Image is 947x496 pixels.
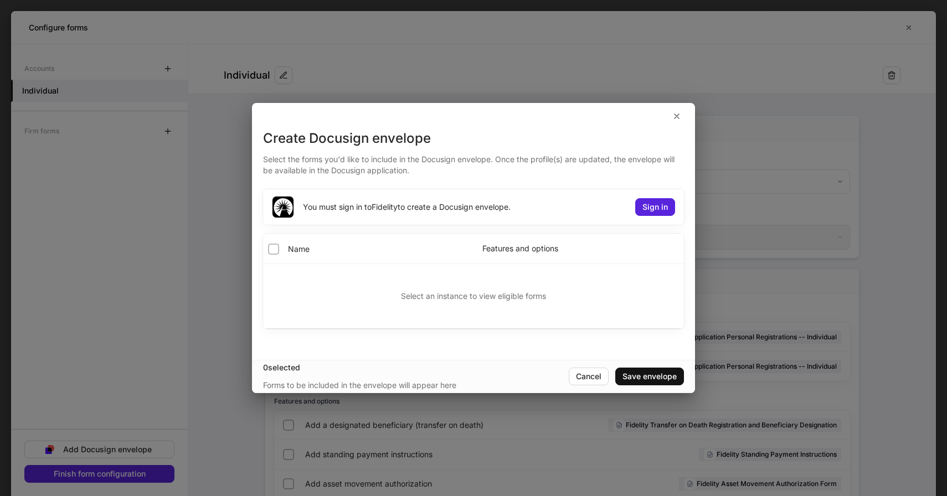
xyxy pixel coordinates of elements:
[263,362,569,373] div: 0 selected
[401,291,546,302] p: Select an instance to view eligible forms
[303,201,511,213] div: You must sign in to Fidelity to create a Docusign envelope.
[622,373,677,380] div: Save envelope
[569,368,609,385] button: Cancel
[635,198,675,216] button: Sign in
[473,234,684,263] th: Features and options
[263,130,684,147] div: Create Docusign envelope
[263,147,684,176] div: Select the forms you'd like to include in the Docusign envelope. Once the profile(s) are updated,...
[288,244,310,255] span: Name
[576,373,601,380] div: Cancel
[263,380,456,391] div: Forms to be included in the envelope will appear here
[615,368,684,385] button: Save envelope
[642,203,668,211] div: Sign in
